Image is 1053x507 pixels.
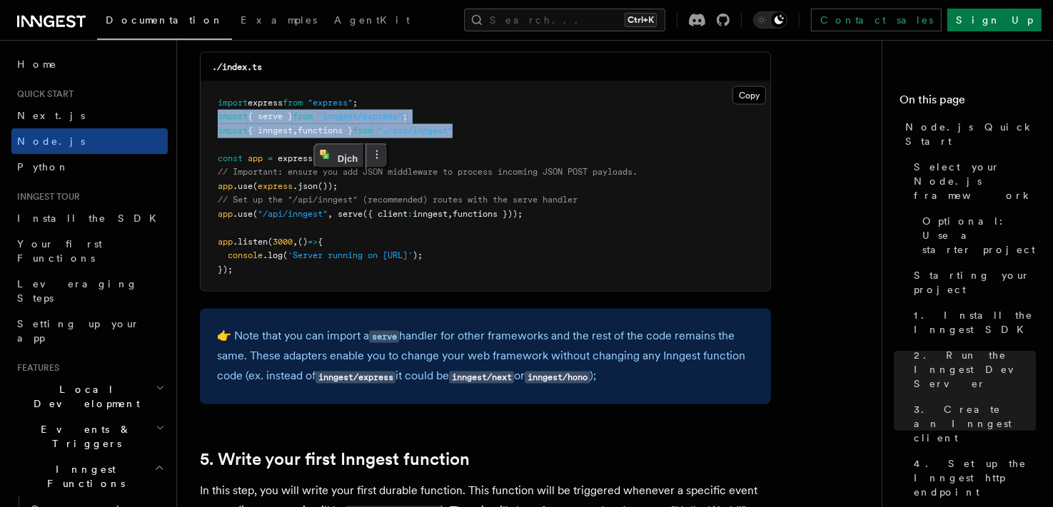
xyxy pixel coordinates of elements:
[218,126,248,135] span: import
[316,372,395,384] code: inngest/express
[218,195,578,205] span: // Set up the "/api/inngest" (recommended) routes with the serve handler
[914,348,1036,391] span: 2. Run the Inngest Dev Server
[326,4,418,39] a: AgentKit
[17,57,57,71] span: Home
[947,9,1042,31] a: Sign Up
[233,181,253,191] span: .use
[212,62,262,72] code: ./index.ts
[298,126,353,135] span: functions }
[403,111,408,121] span: ;
[914,456,1036,499] span: 4. Set up the Inngest http endpoint
[283,98,303,108] span: from
[11,231,168,271] a: Your first Functions
[17,212,165,224] span: Install the SDK
[11,128,168,154] a: Node.js
[248,98,283,108] span: express
[248,126,293,135] span: { inngest
[413,250,423,260] span: );
[449,372,514,384] code: inngest/next
[363,209,408,219] span: ({ client
[11,377,168,416] button: Local Development
[263,250,283,260] span: .log
[914,160,1036,203] span: Select your Node.js framework
[308,237,318,247] span: =>
[258,181,293,191] span: express
[753,11,787,29] button: Toggle dark mode
[11,416,168,456] button: Events & Triggers
[732,86,766,105] button: Copy
[318,237,323,247] span: {
[273,237,293,247] span: 3000
[17,110,85,121] span: Next.js
[218,265,233,275] span: });
[248,111,293,121] span: { serve }
[11,422,156,451] span: Events & Triggers
[378,126,453,135] span: "./src/inngest"
[353,98,358,108] span: ;
[338,209,363,219] span: serve
[908,262,1036,302] a: Starting your project
[922,214,1036,257] span: Optional: Use a starter project
[11,103,168,128] a: Next.js
[253,181,258,191] span: (
[369,331,399,343] code: serve
[11,88,74,100] span: Quick start
[253,209,258,219] span: (
[241,14,317,26] span: Examples
[97,4,232,40] a: Documentation
[900,114,1036,154] a: Node.js Quick Start
[334,14,410,26] span: AgentKit
[233,209,253,219] span: .use
[11,362,59,374] span: Features
[283,250,288,260] span: (
[17,318,140,344] span: Setting up your app
[218,111,248,121] span: import
[218,209,233,219] span: app
[11,154,168,180] a: Python
[11,311,168,351] a: Setting up your app
[308,98,353,108] span: "express"
[293,111,313,121] span: from
[914,308,1036,337] span: 1. Install the Inngest SDK
[258,209,328,219] span: "/api/inngest"
[318,181,338,191] span: ());
[218,98,248,108] span: import
[313,153,328,163] span: ();
[218,153,243,163] span: const
[369,329,399,342] a: serve
[448,209,453,219] span: ,
[453,209,523,219] span: functions }));
[233,237,268,247] span: .listen
[268,237,273,247] span: (
[525,372,590,384] code: inngest/hono
[293,237,298,247] span: ,
[218,181,233,191] span: app
[200,450,470,470] a: 5. Write your first Inngest function
[288,250,413,260] span: 'Server running on [URL]'
[625,13,657,27] kbd: Ctrl+K
[17,161,69,173] span: Python
[811,9,942,31] a: Contact sales
[268,153,273,163] span: =
[318,111,403,121] span: "inngest/express"
[908,154,1036,208] a: Select your Node.js framework
[917,208,1036,262] a: Optional: Use a starter project
[293,181,318,191] span: .json
[11,382,156,411] span: Local Development
[905,120,1036,148] span: Node.js Quick Start
[228,250,263,260] span: console
[106,14,223,26] span: Documentation
[218,167,638,177] span: // Important: ensure you add JSON middleware to process incoming JSON POST payloads.
[17,278,138,304] span: Leveraging Steps
[232,4,326,39] a: Examples
[11,191,80,203] span: Inngest tour
[413,209,448,219] span: inngest
[914,268,1036,297] span: Starting your project
[17,238,102,264] span: Your first Functions
[11,456,168,496] button: Inngest Functions
[464,9,665,31] button: Search...Ctrl+K
[11,51,168,77] a: Home
[217,326,754,387] p: 👉 Note that you can import a handler for other frameworks and the rest of the code remains the sa...
[908,451,1036,505] a: 4. Set up the Inngest http endpoint
[11,462,154,491] span: Inngest Functions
